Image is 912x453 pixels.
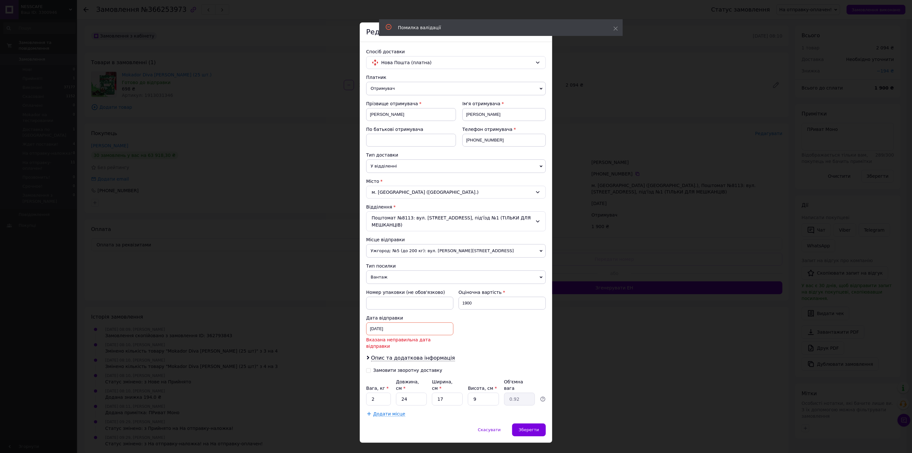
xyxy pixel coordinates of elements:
[366,204,546,210] div: Відділення
[366,337,453,349] span: Вказана неправильна дата відправки
[381,59,533,66] span: Нова Пошта (платна)
[396,379,419,391] label: Довжина, см
[366,237,405,242] span: Місце відправки
[366,186,546,199] div: м. [GEOGRAPHIC_DATA] ([GEOGRAPHIC_DATA].)
[459,289,546,295] div: Оціночна вартість
[504,379,535,391] div: Об'ємна вага
[366,159,546,173] span: У відділенні
[462,101,501,106] span: Ім'я отримувача
[366,75,386,80] span: Платник
[366,48,546,55] div: Спосіб доставки
[360,22,552,42] div: Редагування доставки
[366,101,418,106] span: Прізвище отримувача
[373,368,442,373] div: Замовити зворотну доставку
[366,178,546,184] div: Місто
[366,244,546,258] span: Ужгород: №5 (до 200 кг): вул. [PERSON_NAME][STREET_ADDRESS]
[478,427,501,432] span: Скасувати
[371,355,455,361] span: Опис та додаткова інформація
[398,24,597,31] div: Помилка валідації
[373,411,405,417] span: Додати місце
[366,127,423,132] span: По батькові отримувача
[366,152,398,158] span: Тип доставки
[366,315,453,321] div: Дата відправки
[462,134,546,147] input: +380
[468,386,497,391] label: Висота, см
[366,263,396,269] span: Тип посилки
[462,127,512,132] span: Телефон отримувача
[366,386,389,391] label: Вага, кг
[432,379,452,391] label: Ширина, см
[366,289,453,295] div: Номер упаковки (не обов'язково)
[366,211,546,231] div: Поштомат №8113: вул. [STREET_ADDRESS], під'їзд №1 (ТІЛЬКИ ДЛЯ МЕШКАНЦІВ)
[366,82,546,95] span: Отримувач
[519,427,539,432] span: Зберегти
[366,270,546,284] span: Вантаж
